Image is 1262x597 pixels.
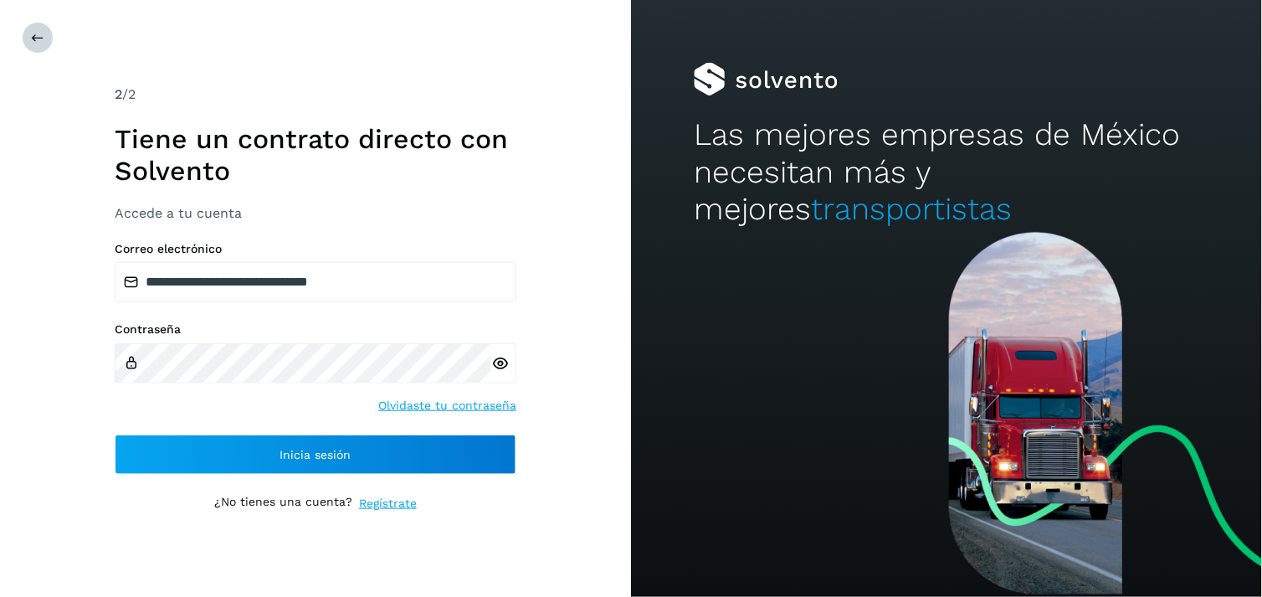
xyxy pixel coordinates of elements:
[811,191,1012,227] span: transportistas
[115,123,516,188] h1: Tiene un contrato directo con Solvento
[115,86,122,102] span: 2
[280,449,351,461] span: Inicia sesión
[694,116,1198,228] h2: Las mejores empresas de México necesitan más y mejores
[115,242,516,256] label: Correo electrónico
[115,85,516,105] div: /2
[359,495,417,512] a: Regístrate
[378,397,516,414] a: Olvidaste tu contraseña
[115,435,516,475] button: Inicia sesión
[115,205,516,221] h3: Accede a tu cuenta
[115,322,516,337] label: Contraseña
[214,495,352,512] p: ¿No tienes una cuenta?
